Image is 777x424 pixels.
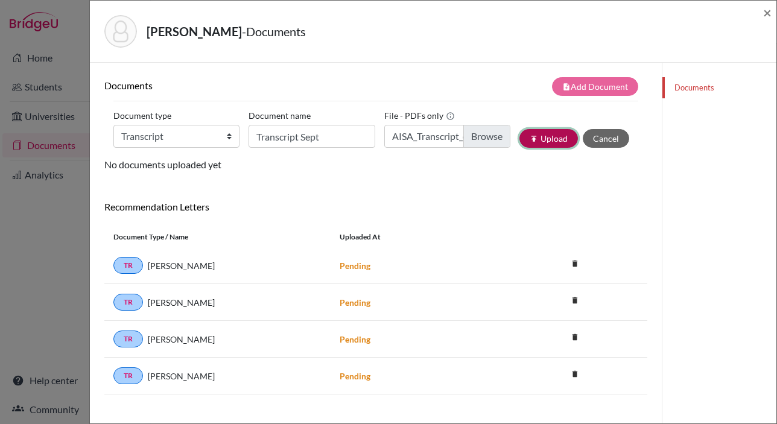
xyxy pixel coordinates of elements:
a: delete [566,256,584,273]
button: publishUpload [519,129,578,148]
label: Document type [113,106,171,125]
a: TR [113,257,143,274]
a: delete [566,330,584,346]
span: [PERSON_NAME] [148,259,215,272]
strong: Pending [340,261,370,271]
i: publish [530,134,538,143]
button: note_addAdd Document [552,77,638,96]
i: delete [566,255,584,273]
a: TR [113,367,143,384]
a: delete [566,367,584,383]
div: No documents uploaded yet [104,77,647,172]
a: Documents [662,77,776,98]
span: - Documents [242,24,306,39]
div: Uploaded at [331,232,512,242]
div: Document Type / Name [104,232,331,242]
strong: Pending [340,297,370,308]
a: TR [113,294,143,311]
span: [PERSON_NAME] [148,370,215,382]
button: Cancel [583,129,629,148]
a: TR [113,331,143,347]
i: note_add [562,83,571,91]
span: × [763,4,772,21]
h6: Documents [104,80,376,91]
label: Document name [249,106,311,125]
span: [PERSON_NAME] [148,296,215,309]
label: File - PDFs only [384,106,455,125]
span: [PERSON_NAME] [148,333,215,346]
strong: Pending [340,334,370,344]
a: delete [566,293,584,309]
i: delete [566,291,584,309]
h6: Recommendation Letters [104,201,647,212]
strong: Pending [340,371,370,381]
i: delete [566,365,584,383]
i: delete [566,328,584,346]
strong: [PERSON_NAME] [147,24,242,39]
button: Close [763,5,772,20]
